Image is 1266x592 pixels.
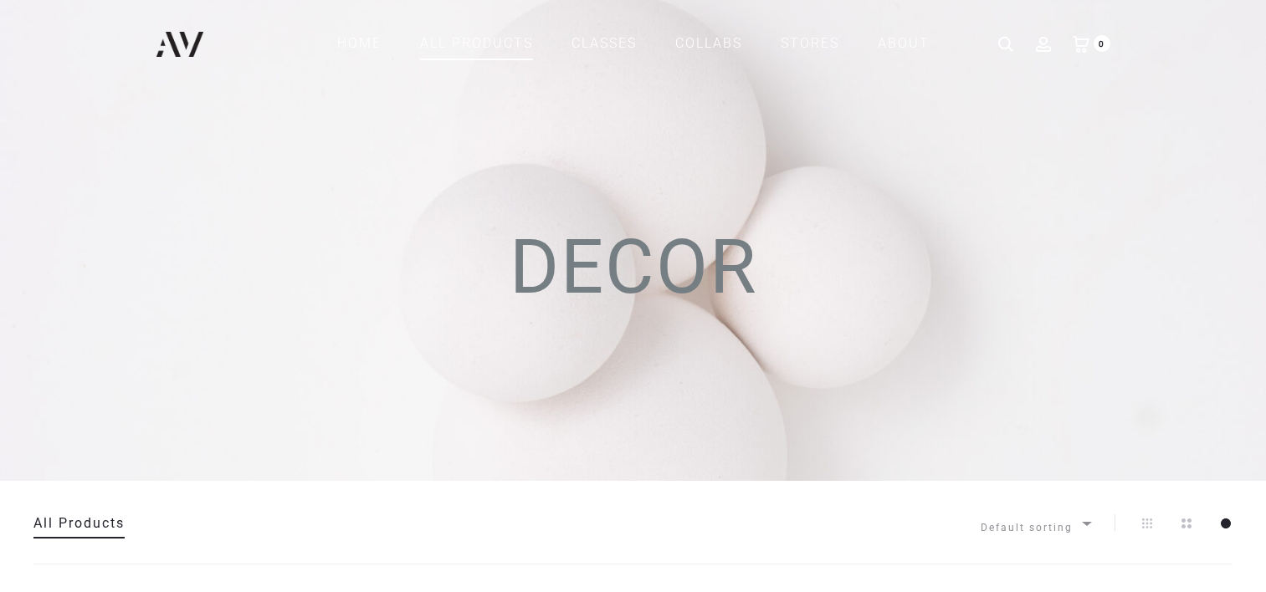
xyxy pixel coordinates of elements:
span: Default sorting [981,514,1089,532]
a: ABOUT [878,29,930,58]
a: All Products [33,515,125,531]
span: 0 [1094,35,1110,52]
span: Default sorting [981,514,1089,542]
a: 0 [1073,35,1089,51]
a: Home [337,29,382,58]
a: STORES [781,29,839,58]
img: ATELIER VAN DE VEN [156,32,204,57]
h1: DECOR [33,230,1233,334]
a: COLLABS [675,29,742,58]
a: All products [420,29,533,58]
a: CLASSES [571,29,637,58]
